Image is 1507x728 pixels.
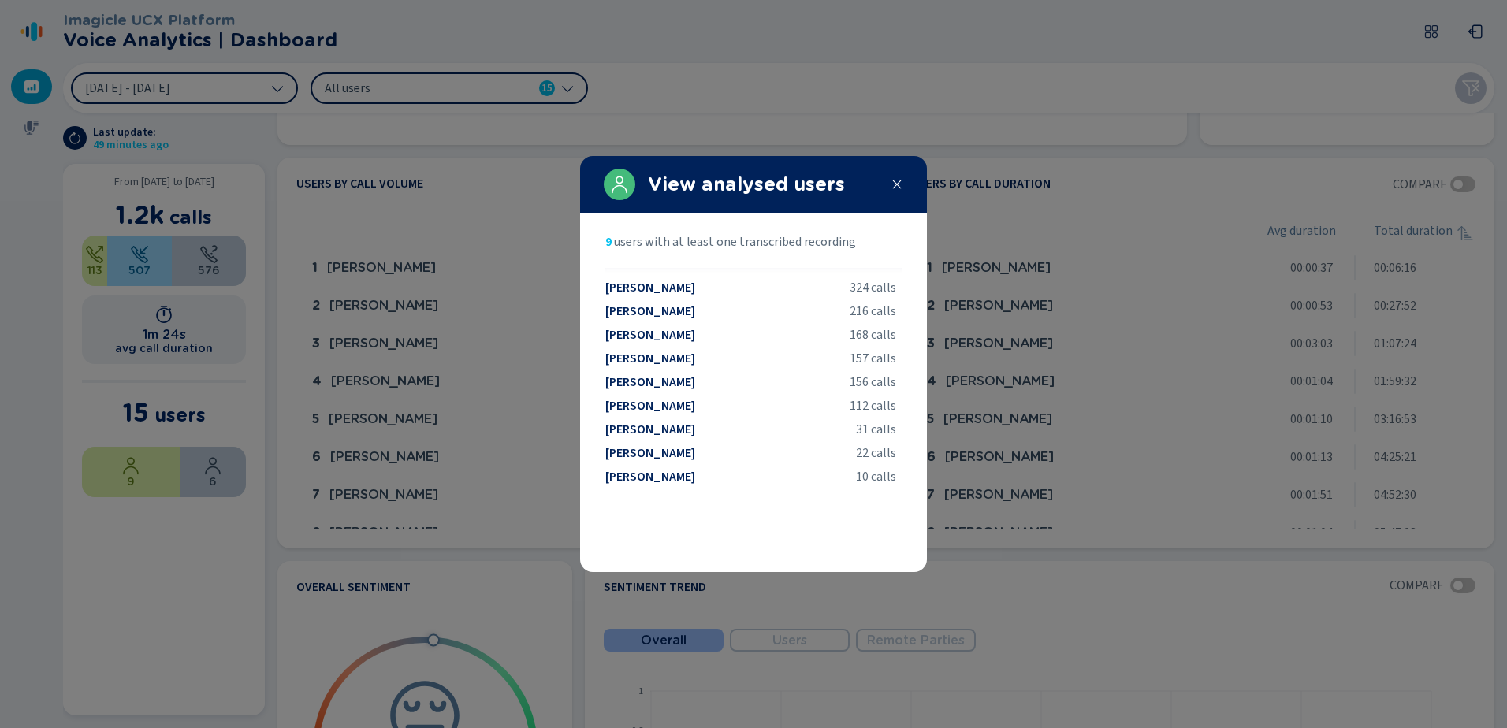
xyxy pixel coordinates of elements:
span: [PERSON_NAME] [605,351,695,366]
span: [PERSON_NAME] [605,422,695,436]
span: users with at least one transcribed recording [614,235,856,249]
span: 10 calls [856,470,896,484]
span: 22 calls [856,446,896,460]
span: 324 calls [850,280,896,295]
h2: View analysed users [648,173,878,195]
span: 216 calls [850,304,896,318]
span: [PERSON_NAME] [605,470,695,484]
span: [PERSON_NAME] [605,328,695,342]
span: 31 calls [856,422,896,436]
span: 156 calls [850,375,896,389]
svg: close [891,178,903,191]
span: 157 calls [850,351,896,366]
span: [PERSON_NAME] [605,375,695,389]
span: 168 calls [850,328,896,342]
span: 9 [605,235,612,249]
span: [PERSON_NAME] [605,280,695,295]
span: [PERSON_NAME] [605,304,695,318]
span: 112 calls [850,399,896,413]
span: [PERSON_NAME] [605,446,695,460]
span: [PERSON_NAME] [605,399,695,413]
